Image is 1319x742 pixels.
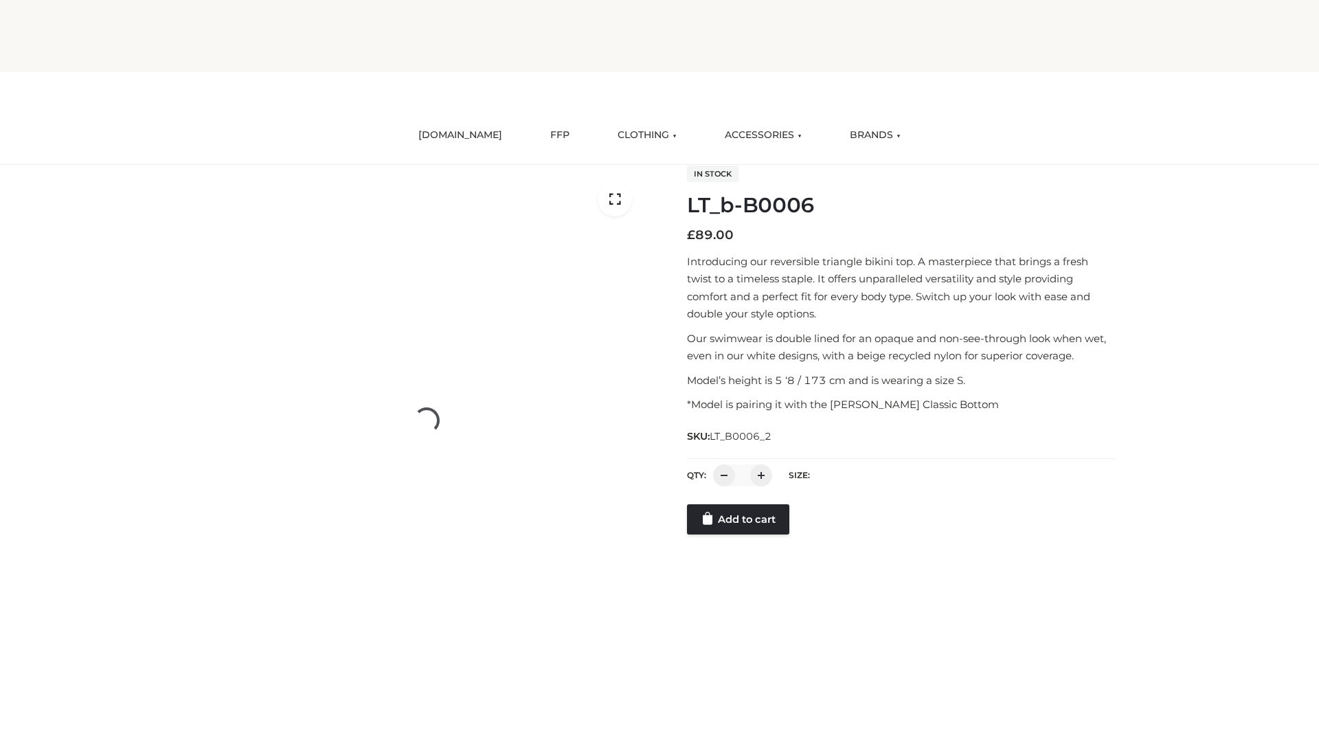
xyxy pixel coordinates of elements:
p: Our swimwear is double lined for an opaque and non-see-through look when wet, even in our white d... [687,330,1115,365]
p: Model’s height is 5 ‘8 / 173 cm and is wearing a size S. [687,372,1115,390]
p: Introducing our reversible triangle bikini top. A masterpiece that brings a fresh twist to a time... [687,253,1115,323]
span: £ [687,227,695,243]
bdi: 89.00 [687,227,734,243]
a: Add to cart [687,504,789,535]
p: *Model is pairing it with the [PERSON_NAME] Classic Bottom [687,396,1115,414]
label: Size: [789,470,810,480]
span: LT_B0006_2 [710,430,771,442]
label: QTY: [687,470,706,480]
a: [DOMAIN_NAME] [408,120,512,150]
span: SKU: [687,428,773,445]
a: ACCESSORIES [714,120,812,150]
h1: LT_b-B0006 [687,193,1115,218]
a: CLOTHING [607,120,687,150]
a: BRANDS [839,120,911,150]
span: In stock [687,166,739,182]
a: FFP [540,120,580,150]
